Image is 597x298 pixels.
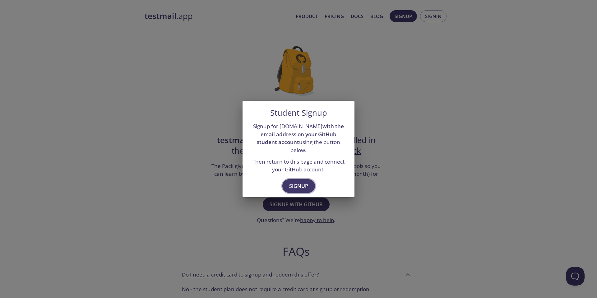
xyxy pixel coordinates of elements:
[289,182,308,190] span: Signup
[250,158,347,174] p: Then return to this page and connect your GitHub account.
[250,122,347,154] p: Signup for [DOMAIN_NAME] using the button below.
[282,179,315,193] button: Signup
[257,123,344,146] strong: with the email address on your GitHub student account
[270,108,327,118] h5: Student Signup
